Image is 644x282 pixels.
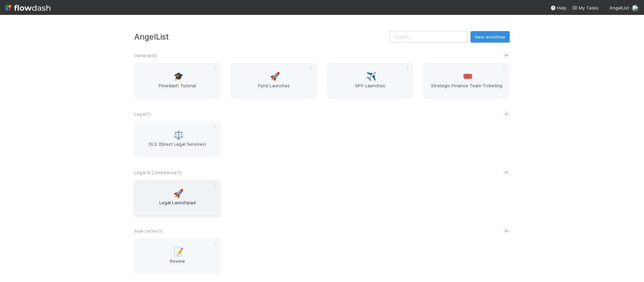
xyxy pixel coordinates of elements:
span: 🎟️ [463,72,473,81]
a: 📝Review [134,238,221,274]
span: Side Letter ( 1 ) [134,228,163,234]
span: Fund Launches [233,82,314,96]
span: DLS (Direct Legal Services) [137,141,218,154]
a: 🎟️Strategic Finance Team Ticketing [423,63,510,98]
span: SPV Launches [330,82,411,96]
img: logo-inverted-e16ddd16eac7371096b0.svg [5,2,50,14]
span: My Tasks [572,5,599,10]
span: Flowdash Tutorial [137,82,218,96]
a: ✈️SPV Launches [327,63,413,98]
span: General ( 4 ) [134,53,157,58]
div: Help [550,4,567,11]
span: Review [137,258,218,271]
span: Legal & Compliance ( 1 ) [134,170,182,175]
button: New workflow [470,31,510,43]
span: 🚀 [174,189,184,198]
span: Legal ( 1 ) [134,111,151,117]
span: ⚖️ [174,131,184,139]
span: AngelList [609,5,629,10]
span: ✈️ [366,72,376,81]
span: 🎓 [174,72,184,81]
h3: AngelList [134,32,390,41]
span: 🚀 [270,72,280,81]
a: 🚀Legal Launchpad [134,180,221,215]
a: 🎓Flowdash Tutorial [134,63,221,98]
img: avatar_b5be9b1b-4537-4870-b8e7-50cc2287641b.png [632,5,639,11]
span: Legal Launchpad [137,199,218,213]
input: Search... [390,31,468,43]
a: 🚀Fund Launches [231,63,317,98]
span: 📝 [174,248,184,256]
a: My Tasks [572,4,599,11]
a: ⚖️DLS (Direct Legal Services) [134,121,221,157]
span: Strategic Finance Team Ticketing [426,82,507,96]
